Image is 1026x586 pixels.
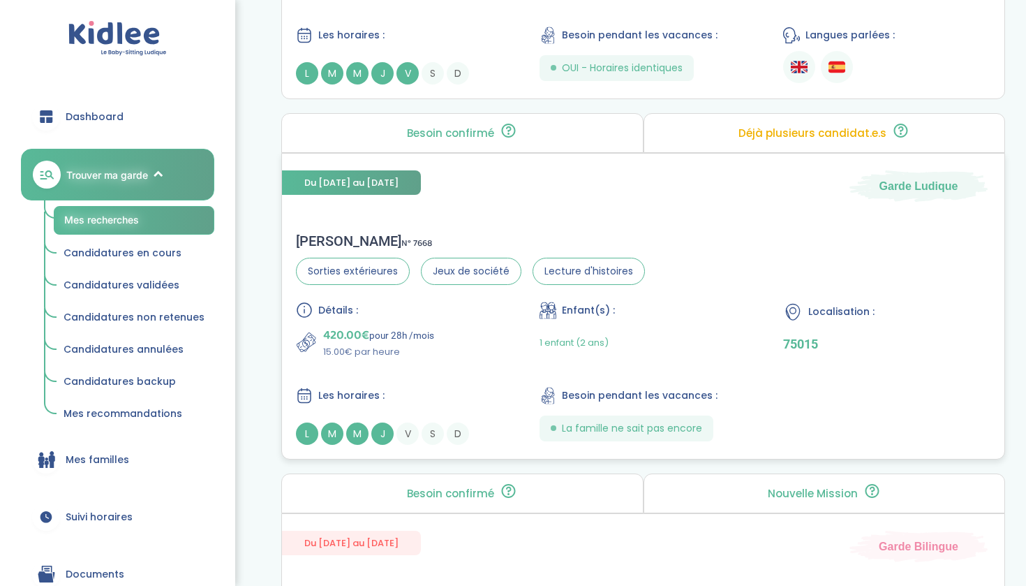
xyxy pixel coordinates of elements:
[396,62,419,85] span: V
[562,61,683,75] span: OUI - Horaires identiques
[21,91,214,142] a: Dashboard
[346,62,369,85] span: M
[296,62,318,85] span: L
[533,258,645,285] span: Lecture d'histoires
[64,406,182,420] span: Mes recommandations
[447,62,469,85] span: D
[321,423,343,445] span: M
[562,421,702,436] span: La famille ne sait pas encore
[296,258,410,285] span: Sorties extérieures
[66,510,133,525] span: Suivi horaires
[371,423,394,445] span: J
[805,28,895,43] span: Langues parlées :
[54,305,214,331] a: Candidatures non retenues
[318,388,385,403] span: Les horaires :
[66,567,124,582] span: Documents
[371,62,394,85] span: J
[540,336,609,349] span: 1 enfant (2 ans)
[21,149,214,200] a: Trouver ma garde
[64,214,139,226] span: Mes recherches
[783,337,990,351] p: 75015
[54,401,214,427] a: Mes recommandations
[54,337,214,363] a: Candidatures annulées
[296,233,645,249] div: [PERSON_NAME]
[323,325,434,345] p: pour 28h /mois
[447,423,469,445] span: D
[64,278,179,292] span: Candidatures validées
[64,310,205,324] span: Candidatures non retenues
[562,388,718,403] span: Besoin pendant les vacances :
[68,21,167,57] img: logo.svg
[879,178,958,193] span: Garde Ludique
[64,374,176,388] span: Candidatures backup
[21,492,214,542] a: Suivi horaires
[64,342,184,356] span: Candidatures annulées
[318,303,358,318] span: Détails :
[282,531,421,555] span: Du [DATE] au [DATE]
[54,369,214,395] a: Candidatures backup
[346,423,369,445] span: M
[422,423,444,445] span: S
[562,303,615,318] span: Enfant(s) :
[66,168,148,182] span: Trouver ma garde
[396,423,419,445] span: V
[66,110,124,124] span: Dashboard
[828,59,845,75] img: Espagnol
[64,246,181,260] span: Candidatures en cours
[54,240,214,267] a: Candidatures en cours
[401,236,432,251] span: N° 7668
[296,423,318,445] span: L
[66,453,129,467] span: Mes familles
[407,488,494,499] p: Besoin confirmé
[768,488,858,499] p: Nouvelle Mission
[323,345,434,359] p: 15.00€ par heure
[421,258,521,285] span: Jeux de société
[738,128,886,139] p: Déjà plusieurs candidat.e.s
[879,539,958,554] span: Garde Bilingue
[321,62,343,85] span: M
[791,59,808,75] img: Anglais
[562,28,718,43] span: Besoin pendant les vacances :
[54,272,214,299] a: Candidatures validées
[407,128,494,139] p: Besoin confirmé
[21,434,214,485] a: Mes familles
[422,62,444,85] span: S
[54,206,214,235] a: Mes recherches
[808,305,875,319] span: Localisation :
[318,28,385,43] span: Les horaires :
[282,170,421,195] span: Du [DATE] au [DATE]
[323,325,369,345] span: 420.00€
